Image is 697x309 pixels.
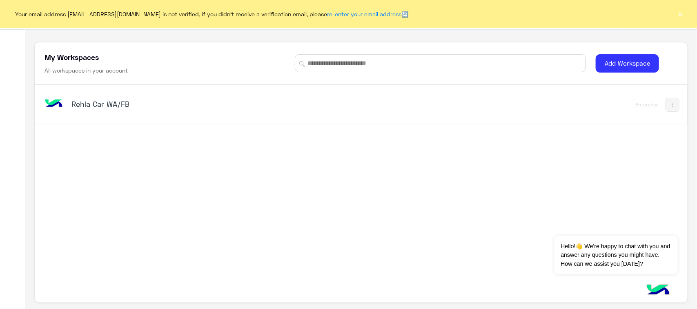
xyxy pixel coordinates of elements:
h5: My Workspaces [45,52,99,62]
span: Your email address [EMAIL_ADDRESS][DOMAIN_NAME] is not verified, if you didn't receive a verifica... [16,10,409,18]
h5: Rehla Car WA/FB [71,99,301,109]
button: Add Workspace [596,54,659,73]
img: hulul-logo.png [644,276,673,305]
div: Enterprise [636,102,659,108]
button: × [677,10,685,18]
a: re-enter your email address [327,11,402,18]
h6: All workspaces in your account [45,66,128,75]
span: Hello!👋 We're happy to chat with you and answer any questions you might have. How can we assist y... [554,236,677,274]
img: bot image [43,93,65,115]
